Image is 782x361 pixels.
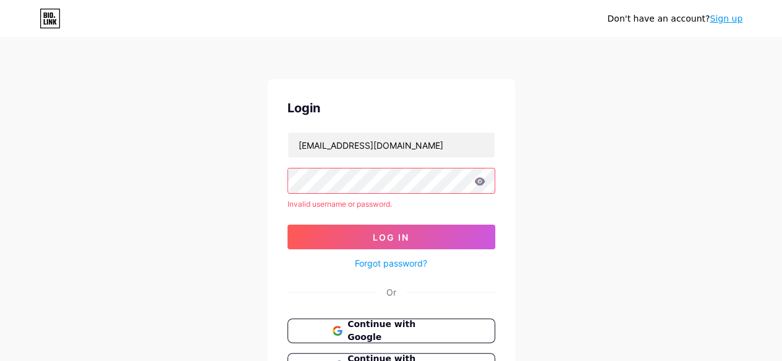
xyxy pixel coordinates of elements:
[373,232,409,243] span: Log In
[607,12,742,25] div: Don't have an account?
[288,133,495,157] input: Username
[386,286,396,299] div: Or
[347,318,449,344] span: Continue with Google
[287,318,495,343] button: Continue with Google
[287,99,495,117] div: Login
[287,225,495,249] button: Log In
[287,199,495,210] div: Invalid username or password.
[355,257,427,270] a: Forgot password?
[710,14,742,23] a: Sign up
